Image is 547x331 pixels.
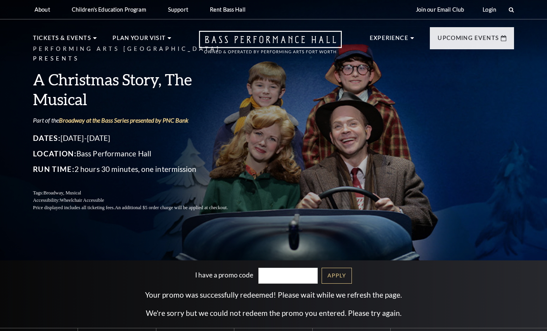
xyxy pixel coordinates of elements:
[370,33,409,47] p: Experience
[195,270,253,279] label: I have a promo code
[115,205,228,210] span: An additional $5 order charge will be applied at checkout.
[33,189,246,197] p: Tags:
[33,116,246,125] p: Part of the
[33,33,91,47] p: Tickets & Events
[33,149,76,158] span: Location:
[33,204,246,211] p: Price displayed includes all ticketing fees.
[168,6,188,13] p: Support
[59,116,189,124] a: Broadway at the Bass Series presented by PNC Bank
[210,6,246,13] p: Rent Bass Hall
[33,165,74,173] span: Run Time:
[322,268,352,284] a: Apply
[33,69,246,109] h3: A Christmas Story, The Musical
[33,147,246,160] p: Bass Performance Hall
[438,33,499,47] p: Upcoming Events
[33,132,246,144] p: [DATE]-[DATE]
[43,190,81,196] span: Broadway, Musical
[113,33,166,47] p: Plan Your Visit
[60,198,104,203] span: Wheelchair Accessible
[33,163,246,175] p: 2 hours 30 minutes, one intermission
[33,133,61,142] span: Dates:
[72,6,146,13] p: Children's Education Program
[33,197,246,204] p: Accessibility:
[35,6,50,13] p: About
